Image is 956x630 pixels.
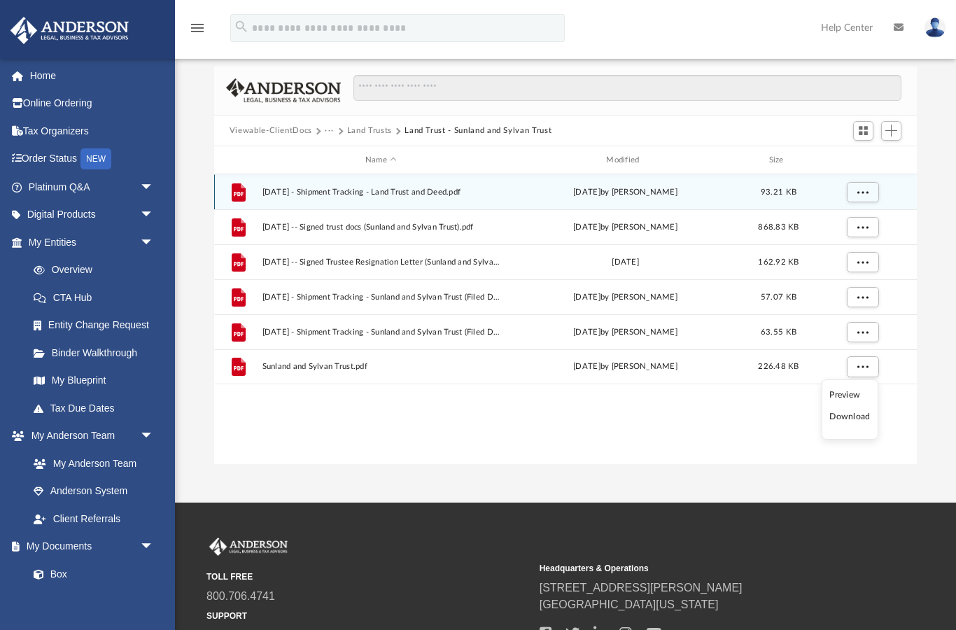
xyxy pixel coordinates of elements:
[10,533,168,561] a: My Documentsarrow_drop_down
[10,173,175,201] a: Platinum Q&Aarrow_drop_down
[262,293,500,302] span: [DATE] - Shipment Tracking - Sunland and Sylvan Trust (Filed Deed, Resignation Paperwork and Orig...
[20,311,175,339] a: Entity Change Request
[261,154,500,167] div: Name
[189,27,206,36] a: menu
[405,125,551,137] button: Land Trust - Sunland and Sylvan Trust
[220,154,255,167] div: id
[846,252,878,273] button: More options
[347,125,392,137] button: Land Trusts
[506,256,744,269] div: [DATE]
[214,174,917,465] div: grid
[10,62,175,90] a: Home
[846,287,878,308] button: More options
[140,228,168,257] span: arrow_drop_down
[846,356,878,377] button: More options
[262,328,500,337] span: [DATE] - Shipment Tracking - Sunland and Sylvan Trust (Filed Deed, Resignation Paperwork and Orig...
[20,505,168,533] a: Client Referrals
[10,117,175,145] a: Tax Organizers
[881,121,902,141] button: Add
[506,221,744,234] div: [DATE] by [PERSON_NAME]
[20,394,175,422] a: Tax Due Dates
[506,154,745,167] div: Modified
[140,533,168,561] span: arrow_drop_down
[206,610,530,622] small: SUPPORT
[206,590,275,602] a: 800.706.4741
[262,258,500,267] span: [DATE] -- Signed Trustee Resignation Letter (Sunland and Sylvan Trust).pdf
[6,17,133,44] img: Anderson Advisors Platinum Portal
[262,363,500,372] span: Sunland and Sylvan Trust.pdf
[761,188,796,196] span: 93.21 KB
[506,186,744,199] div: [DATE] by [PERSON_NAME]
[20,339,175,367] a: Binder Walkthrough
[206,538,290,556] img: Anderson Advisors Platinum Portal
[758,258,799,266] span: 162.92 KB
[540,582,743,594] a: [STREET_ADDRESS][PERSON_NAME]
[10,228,175,256] a: My Entitiesarrow_drop_down
[925,17,946,38] img: User Pic
[761,293,796,301] span: 57.07 KB
[829,409,870,424] li: Download
[234,19,249,34] i: search
[20,283,175,311] a: CTA Hub
[750,154,806,167] div: Size
[20,449,161,477] a: My Anderson Team
[846,217,878,238] button: More options
[10,422,168,450] a: My Anderson Teamarrow_drop_down
[761,328,796,336] span: 63.55 KB
[822,379,878,440] ul: More options
[230,125,312,137] button: Viewable-ClientDocs
[262,223,500,232] span: [DATE] -- Signed trust docs (Sunland and Sylvan Trust).pdf
[140,201,168,230] span: arrow_drop_down
[758,363,799,370] span: 226.48 KB
[813,154,911,167] div: id
[506,291,744,304] div: [DATE] by [PERSON_NAME]
[189,20,206,36] i: menu
[540,562,863,575] small: Headquarters & Operations
[10,201,175,229] a: Digital Productsarrow_drop_down
[10,145,175,174] a: Order StatusNEW
[140,422,168,451] span: arrow_drop_down
[262,188,500,197] span: [DATE] - Shipment Tracking - Land Trust and Deed.pdf
[20,256,175,284] a: Overview
[829,388,870,402] li: Preview
[853,121,874,141] button: Switch to Grid View
[206,570,530,583] small: TOLL FREE
[506,326,744,339] div: [DATE] by [PERSON_NAME]
[140,173,168,202] span: arrow_drop_down
[80,148,111,169] div: NEW
[20,367,168,395] a: My Blueprint
[325,125,334,137] button: ···
[20,477,168,505] a: Anderson System
[353,75,902,101] input: Search files and folders
[846,322,878,343] button: More options
[540,598,719,610] a: [GEOGRAPHIC_DATA][US_STATE]
[506,360,744,373] div: [DATE] by [PERSON_NAME]
[10,90,175,118] a: Online Ordering
[846,182,878,203] button: More options
[758,223,799,231] span: 868.83 KB
[20,560,161,588] a: Box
